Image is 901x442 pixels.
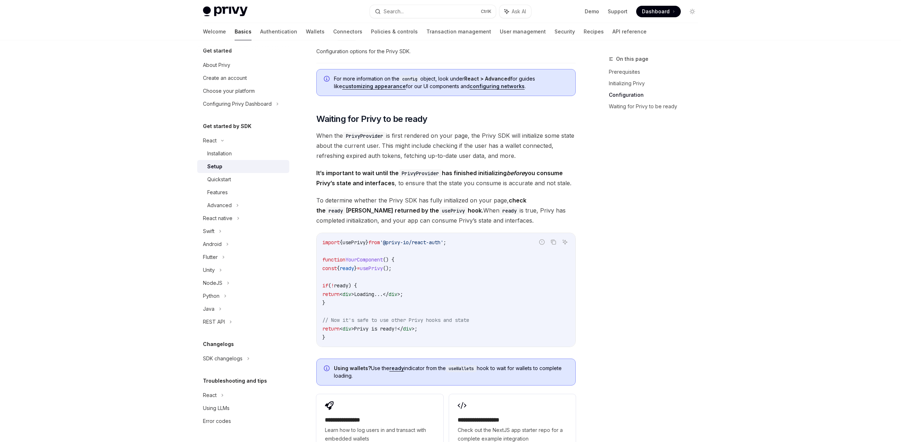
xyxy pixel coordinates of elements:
[399,169,442,177] code: PrivyProvider
[481,9,492,14] span: Ctrl K
[343,239,366,246] span: usePrivy
[260,23,297,40] a: Authentication
[207,162,222,171] div: Setup
[554,23,575,40] a: Security
[203,61,230,69] div: About Privy
[560,237,570,247] button: Ask AI
[343,291,351,297] span: div
[340,265,354,272] span: ready
[383,265,391,272] span: ();
[322,317,469,323] span: // Now it's safe to use other Privy hooks and state
[203,305,214,313] div: Java
[326,207,346,215] code: ready
[507,169,525,177] em: before
[203,6,248,17] img: light logo
[383,291,389,297] span: </
[203,214,232,223] div: React native
[334,282,348,289] span: ready
[203,391,217,400] div: React
[368,239,380,246] span: from
[235,23,252,40] a: Basics
[197,160,289,173] a: Setup
[389,365,404,372] a: ready
[197,85,289,97] a: Choose your platform
[354,291,383,297] span: Loading...
[316,168,576,188] span: , to ensure that the state you consume is accurate and not stale.
[203,136,217,145] div: React
[337,265,340,272] span: {
[512,8,526,15] span: Ask AI
[203,74,247,82] div: Create an account
[636,6,681,17] a: Dashboard
[203,279,222,287] div: NodeJS
[207,149,232,158] div: Installation
[207,175,231,184] div: Quickstart
[609,78,704,89] a: Initializing Privy
[207,188,228,197] div: Features
[345,256,383,263] span: YourComponent
[203,354,243,363] div: SDK changelogs
[322,334,325,341] span: }
[322,282,328,289] span: if
[333,23,362,40] a: Connectors
[351,291,354,297] span: >
[324,365,331,373] svg: Info
[608,8,628,15] a: Support
[616,55,648,63] span: On this page
[322,239,340,246] span: import
[322,325,340,332] span: return
[197,72,289,85] a: Create an account
[342,83,406,90] a: customizing appearance
[316,47,576,56] span: Configuration options for the Privy SDK.
[322,265,337,272] span: const
[397,291,400,297] span: >
[334,365,568,379] span: Use the indicator from the hook to wait for wallets to complete loading.
[197,186,289,199] a: Features
[203,377,267,385] h5: Troubleshooting and tips
[400,291,403,297] span: ;
[197,415,289,428] a: Error codes
[203,240,222,249] div: Android
[354,265,357,272] span: }
[370,5,496,18] button: Search...CtrlK
[324,76,331,83] svg: Info
[439,207,468,215] code: usePrivy
[609,89,704,101] a: Configuration
[197,59,289,72] a: About Privy
[609,66,704,78] a: Prerequisites
[446,365,477,372] code: useWallets
[331,282,334,289] span: !
[549,237,558,247] button: Copy the contents from the code block
[197,402,289,415] a: Using LLMs
[537,237,547,247] button: Report incorrect code
[351,325,354,332] span: >
[499,5,531,18] button: Ask AI
[343,325,351,332] span: div
[426,23,491,40] a: Transaction management
[306,23,325,40] a: Wallets
[316,113,427,125] span: Waiting for Privy to be ready
[203,23,226,40] a: Welcome
[464,76,511,82] strong: React > Advanced
[585,8,599,15] a: Demo
[334,75,568,90] span: For more information on the object, look under for guides like for our UI components and .
[403,325,412,332] span: div
[348,282,357,289] span: ) {
[334,365,371,371] strong: Using wallets?
[687,6,698,17] button: Toggle dark mode
[203,417,231,425] div: Error codes
[197,173,289,186] a: Quickstart
[500,23,546,40] a: User management
[197,147,289,160] a: Installation
[316,169,563,187] strong: It’s important to wait until the has finished initializing you consume Privy’s state and interfaces
[612,23,647,40] a: API reference
[384,7,404,16] div: Search...
[322,300,325,306] span: }
[203,87,255,95] div: Choose your platform
[366,239,368,246] span: }
[343,132,386,140] code: PrivyProvider
[609,101,704,112] a: Waiting for Privy to be ready
[203,227,214,236] div: Swift
[383,256,394,263] span: () {
[328,282,331,289] span: (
